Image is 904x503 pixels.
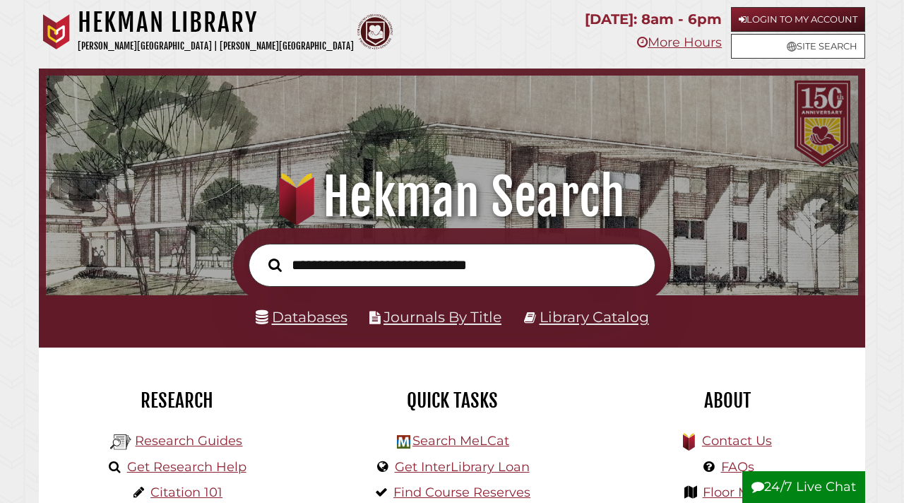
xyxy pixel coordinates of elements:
a: Citation 101 [150,485,222,500]
h2: Research [49,389,304,413]
a: Journals By Title [383,308,501,326]
i: Search [268,258,282,272]
h1: Hekman Search [59,166,845,228]
a: Get InterLibrary Loan [395,459,530,475]
p: [DATE]: 8am - 6pm [585,7,722,32]
a: Site Search [731,34,865,59]
p: [PERSON_NAME][GEOGRAPHIC_DATA] | [PERSON_NAME][GEOGRAPHIC_DATA] [78,38,354,54]
img: Hekman Library Logo [397,435,410,449]
button: Search [261,254,289,275]
h2: Quick Tasks [325,389,579,413]
h1: Hekman Library [78,7,354,38]
img: Calvin Theological Seminary [357,14,393,49]
a: Library Catalog [540,308,649,326]
a: FAQs [721,459,754,475]
a: Search MeLCat [412,433,509,449]
a: More Hours [637,35,722,50]
a: Login to My Account [731,7,865,32]
a: Floor Maps [703,485,773,500]
a: Find Course Reserves [393,485,530,500]
a: Get Research Help [127,459,246,475]
img: Calvin University [39,14,74,49]
img: Hekman Library Logo [110,432,131,453]
a: Databases [256,308,347,326]
a: Research Guides [135,433,242,449]
a: Contact Us [702,433,772,449]
h2: About [600,389,855,413]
